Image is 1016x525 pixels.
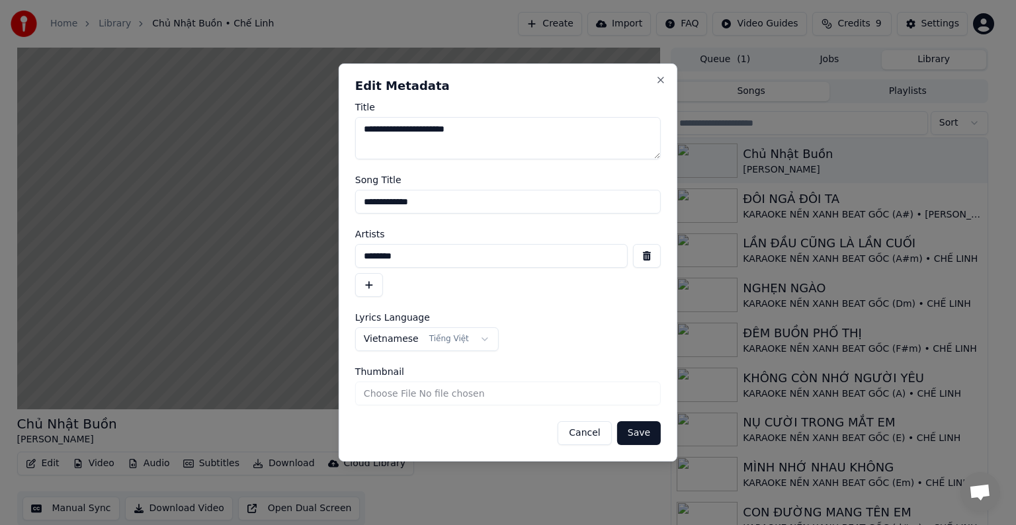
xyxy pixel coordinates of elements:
[355,367,404,376] span: Thumbnail
[355,229,661,239] label: Artists
[355,80,661,92] h2: Edit Metadata
[617,421,661,445] button: Save
[355,102,661,112] label: Title
[558,421,611,445] button: Cancel
[355,175,661,184] label: Song Title
[355,313,430,322] span: Lyrics Language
